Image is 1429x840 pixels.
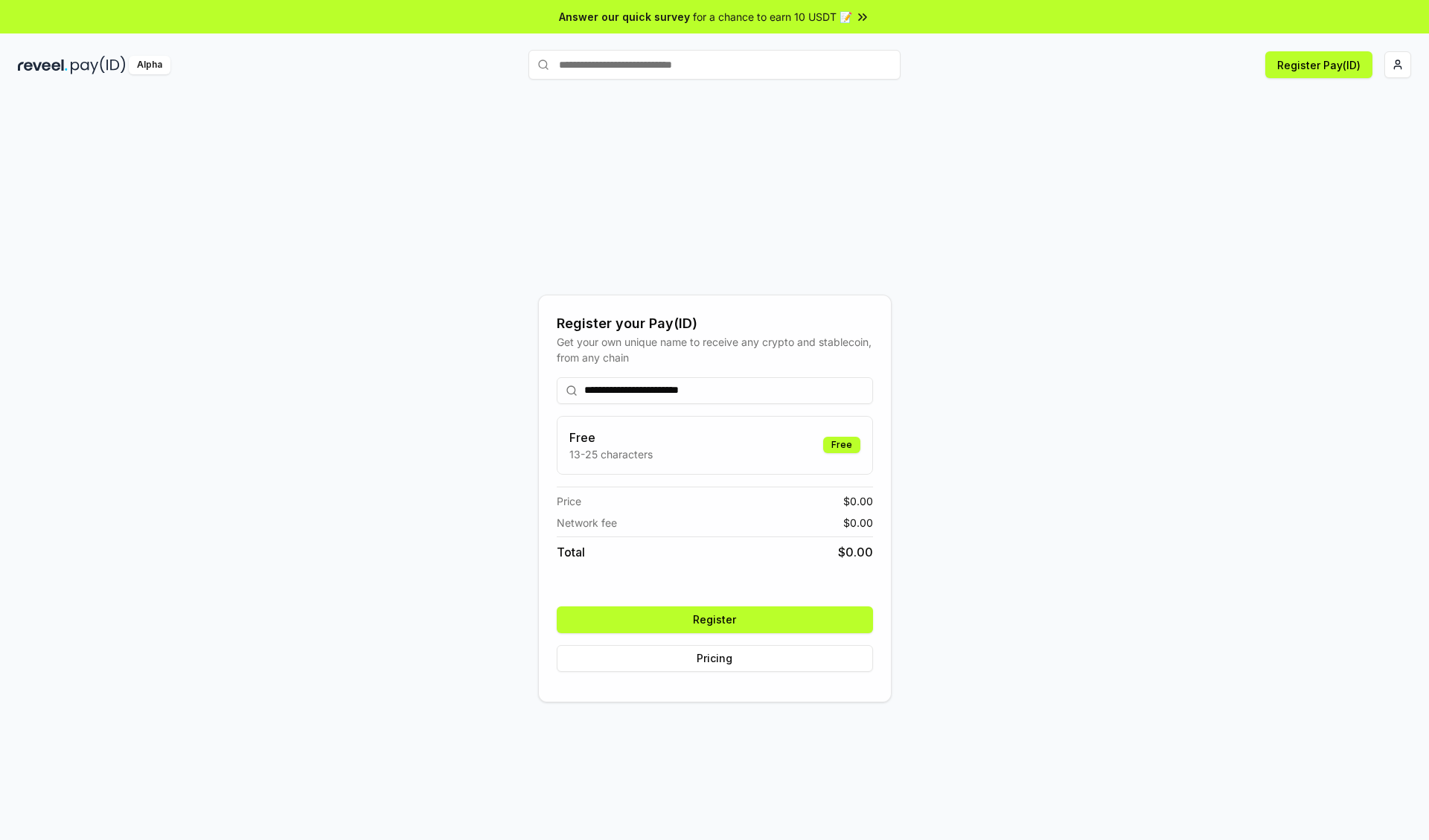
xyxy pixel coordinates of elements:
[71,56,126,74] img: pay_id
[843,493,873,509] span: $ 0.00
[557,606,873,633] button: Register
[557,313,873,334] div: Register your Pay(ID)
[1265,51,1372,78] button: Register Pay(ID)
[557,334,873,365] div: Get your own unique name to receive any crypto and stablecoin, from any chain
[693,9,852,25] span: for a chance to earn 10 USDT 📝
[843,515,873,530] span: $ 0.00
[569,446,653,462] p: 13-25 characters
[557,515,617,530] span: Network fee
[559,9,690,25] span: Answer our quick survey
[557,543,585,561] span: Total
[569,429,653,446] h3: Free
[557,645,873,672] button: Pricing
[557,493,581,509] span: Price
[18,56,68,74] img: reveel_dark
[129,56,170,74] div: Alpha
[823,437,860,453] div: Free
[838,543,873,561] span: $ 0.00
